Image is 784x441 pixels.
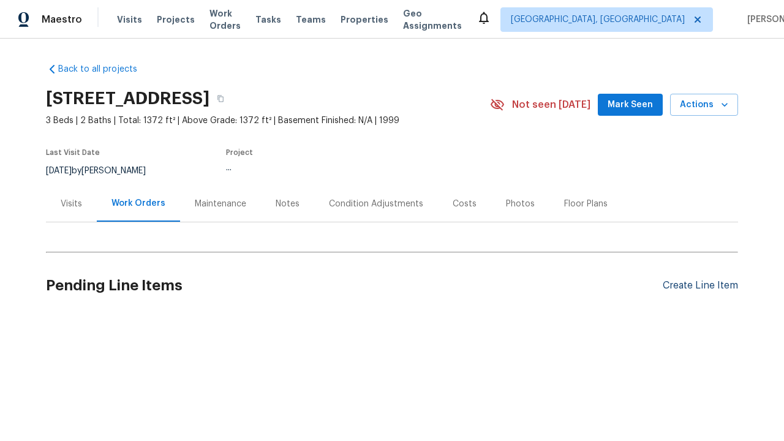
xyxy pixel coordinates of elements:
div: Costs [453,198,477,210]
span: Maestro [42,13,82,26]
span: Tasks [255,15,281,24]
span: Mark Seen [608,97,653,113]
span: 3 Beds | 2 Baths | Total: 1372 ft² | Above Grade: 1372 ft² | Basement Finished: N/A | 1999 [46,115,490,127]
div: Visits [61,198,82,210]
span: Work Orders [209,7,241,32]
span: [DATE] [46,167,72,175]
span: Teams [296,13,326,26]
h2: [STREET_ADDRESS] [46,92,209,105]
span: Projects [157,13,195,26]
span: [GEOGRAPHIC_DATA], [GEOGRAPHIC_DATA] [511,13,685,26]
div: Maintenance [195,198,246,210]
div: Work Orders [111,197,165,209]
span: Geo Assignments [403,7,462,32]
span: Not seen [DATE] [512,99,590,111]
span: Visits [117,13,142,26]
span: Last Visit Date [46,149,100,156]
div: Photos [506,198,535,210]
span: Properties [341,13,388,26]
h2: Pending Line Items [46,257,663,314]
button: Actions [670,94,738,116]
div: Notes [276,198,300,210]
button: Mark Seen [598,94,663,116]
div: Floor Plans [564,198,608,210]
div: Create Line Item [663,280,738,292]
div: Condition Adjustments [329,198,423,210]
button: Copy Address [209,88,232,110]
div: ... [226,164,461,172]
a: Back to all projects [46,63,164,75]
div: by [PERSON_NAME] [46,164,160,178]
span: Actions [680,97,728,113]
span: Project [226,149,253,156]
